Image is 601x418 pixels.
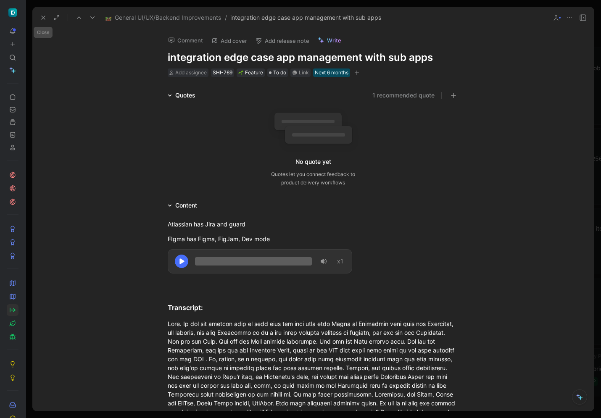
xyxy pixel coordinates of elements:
[252,35,313,47] button: Add release note
[230,13,381,23] span: integration edge case app management with sub apps
[237,68,265,77] div: 🌱Feature
[175,69,207,76] span: Add assignee
[335,256,345,266] button: x1
[168,51,459,64] h1: integration edge case app management with sub apps
[168,220,459,229] div: Atlassian has Jira and guard
[105,15,111,21] img: 🛤️
[299,68,309,77] div: Link
[103,13,223,23] button: 🛤️General UI/UX/Backend Improvements
[164,90,199,100] div: Quotes
[175,200,197,210] div: Content
[238,68,263,77] div: Feature
[213,68,232,77] div: SHI-769
[271,170,355,187] div: Quotes let you connect feedback to product delivery workflows
[164,34,207,46] button: Comment
[168,302,459,313] div: Transcript:
[295,157,331,167] div: No quote yet
[267,68,288,77] div: To do
[372,90,435,100] button: 1 recommended quote
[8,8,17,17] img: ShiftControl
[238,70,243,75] img: 🌱
[208,35,251,47] button: Add cover
[34,27,53,38] div: Close
[7,7,18,18] button: ShiftControl
[164,200,200,210] div: Content
[225,13,227,23] span: /
[314,34,345,46] button: Write
[327,37,341,44] span: Write
[273,68,286,77] span: To do
[175,90,195,100] div: Quotes
[115,13,221,23] span: General UI/UX/Backend Improvements
[315,68,348,77] div: Next 6 months
[168,234,459,243] div: FIgma has Figma, FigJam, Dev mode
